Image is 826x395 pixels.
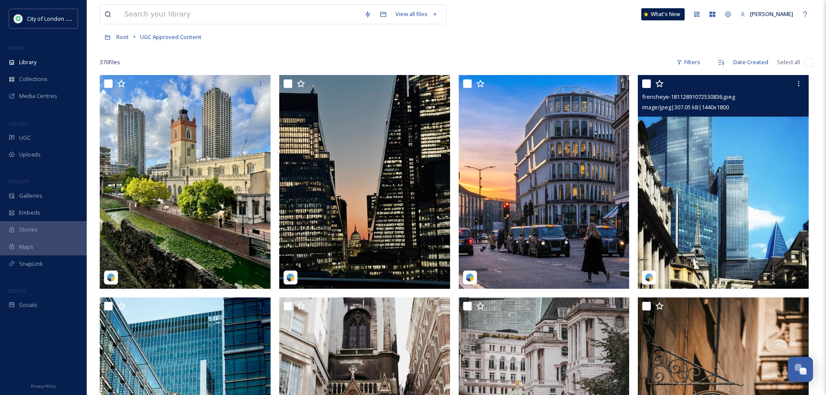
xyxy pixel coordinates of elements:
[672,54,705,71] div: Filters
[19,301,37,309] span: Socials
[391,6,442,23] a: View all files
[777,58,800,66] span: Select all
[19,225,38,234] span: Stories
[107,273,115,282] img: snapsea-logo.png
[140,33,202,41] span: UGC Approved Content
[19,209,40,217] span: Embeds
[120,5,360,24] input: Search your library
[788,357,813,382] button: Open Chat
[736,6,797,23] a: [PERSON_NAME]
[459,75,630,289] img: sarahlaurenphotos-2881182.jpg
[19,58,36,66] span: Library
[9,178,29,185] span: WIDGETS
[279,75,450,289] img: mrkwokman-3159594.jpg
[116,32,129,42] a: Root
[638,75,809,289] img: frencheye-18112891072530836.jpeg
[31,383,56,389] span: Privacy Policy
[19,92,57,100] span: Media Centres
[100,75,271,289] img: meetmrslondoner-18337721041206921.jpeg
[642,103,729,111] span: image/jpeg | 307.05 kB | 1440 x 1800
[100,58,120,66] span: 370 file s
[19,192,42,200] span: Galleries
[116,33,129,41] span: Root
[19,260,43,268] span: SnapLink
[9,120,27,127] span: COLLECT
[750,10,793,18] span: [PERSON_NAME]
[27,14,97,23] span: City of London Corporation
[286,273,295,282] img: snapsea-logo.png
[19,150,41,159] span: Uploads
[31,380,56,391] a: Privacy Policy
[140,32,202,42] a: UGC Approved Content
[645,273,653,282] img: snapsea-logo.png
[19,243,33,251] span: Maps
[14,14,23,23] img: 354633849_641918134643224_7365946917959491822_n.jpg
[9,45,24,51] span: MEDIA
[19,75,48,83] span: Collections
[729,54,773,71] div: Date Created
[9,287,26,294] span: SOCIALS
[466,273,474,282] img: snapsea-logo.png
[19,134,31,142] span: UGC
[641,8,685,20] a: What's New
[642,93,735,101] span: frencheye-18112891072530836.jpeg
